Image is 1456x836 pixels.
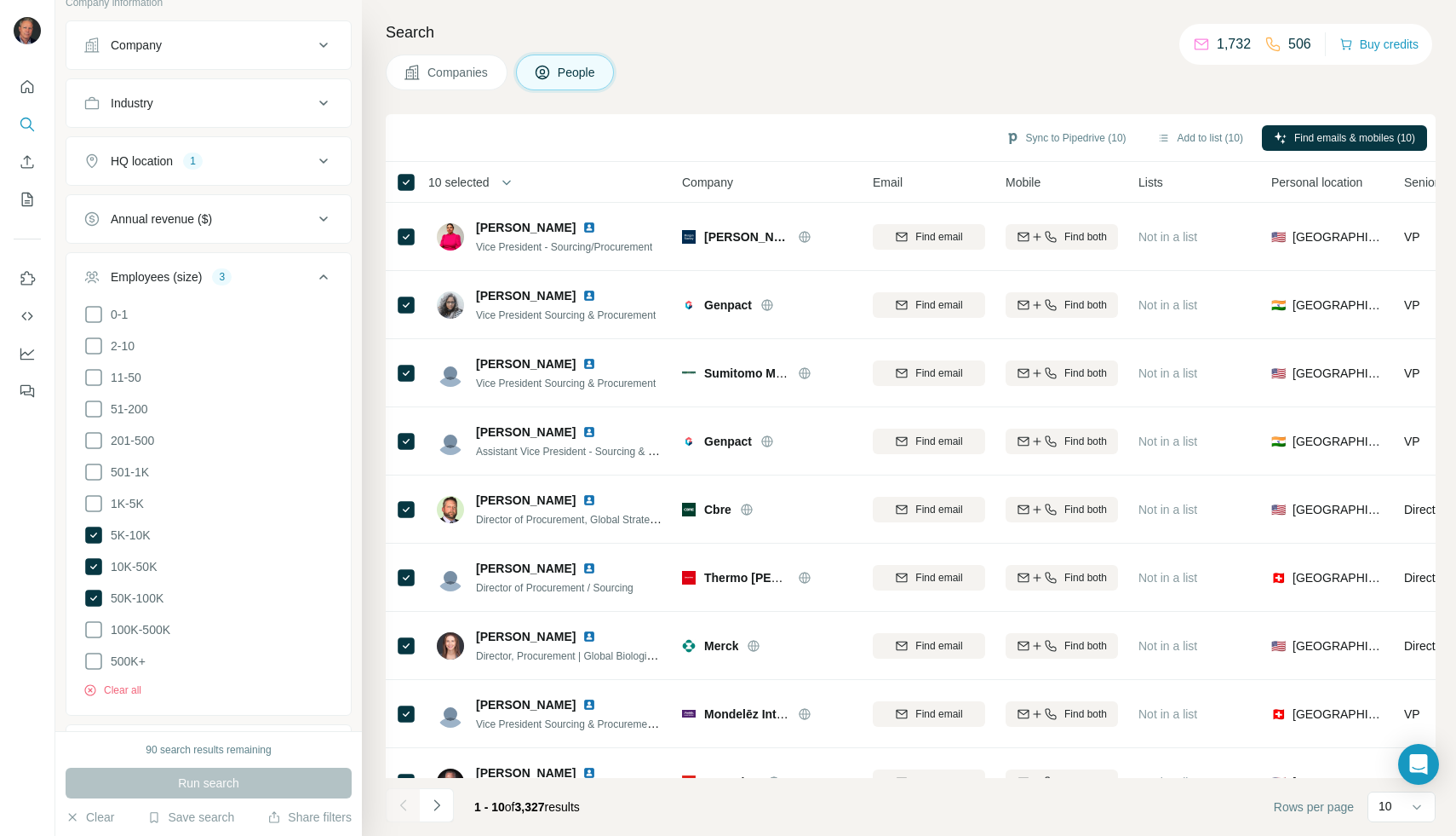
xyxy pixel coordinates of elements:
button: Find email [873,701,985,727]
span: 0-1 [104,306,128,323]
span: Company [682,174,733,191]
button: Search [14,109,41,140]
span: [PERSON_NAME] [476,560,576,577]
span: Mobile [1006,174,1040,191]
img: LinkedIn logo [582,766,596,780]
span: 100K-500K [104,621,170,638]
span: [GEOGRAPHIC_DATA] [1293,297,1384,314]
span: Find both [1064,570,1107,585]
img: Avatar [437,360,464,387]
img: Logo of Morgan Stanley [682,230,696,244]
button: Find both [1006,224,1118,250]
span: [GEOGRAPHIC_DATA] [1293,228,1384,245]
span: Find both [1064,502,1107,517]
span: Find both [1064,366,1107,381]
span: [PERSON_NAME] [476,696,576,713]
span: Not in a list [1138,639,1197,653]
button: Employees (size)3 [66,257,351,304]
button: Quick start [14,72,41,102]
div: 1 [183,153,203,169]
p: 506 [1288,34,1311,55]
span: 1K-5K [104,495,144,512]
span: 🇨🇭 [1271,706,1286,723]
span: [GEOGRAPHIC_DATA] [1293,569,1384,586]
button: Use Surfe on LinkedIn [14,263,41,294]
span: Find email [915,570,962,585]
span: Find both [1064,638,1107,654]
span: Not in a list [1138,366,1197,380]
img: Avatar [437,428,464,455]
span: VP [1404,230,1420,244]
button: Add to list (10) [1145,125,1255,151]
span: Genpact [704,297,752,314]
img: LinkedIn logo [582,698,596,712]
button: Enrich CSV [14,147,41,177]
span: 🇺🇸 [1271,228,1286,245]
span: 🇺🇸 [1271,365,1286,382]
img: Logo of Cbre [682,503,696,516]
span: Director, Procurement | Global Biologics Operations Sourcing [476,649,753,662]
span: Find email [915,775,962,790]
span: [PERSON_NAME] [476,355,576,372]
span: Not in a list [1138,435,1197,448]
img: Logo of Genpact [682,435,696,448]
img: Avatar [437,223,464,251]
button: Sync to Pipedrive (10) [994,125,1138,151]
span: Genpact [704,433,752,450]
span: Not in a list [1138,775,1197,789]
div: 3 [212,269,232,285]
button: Find email [873,292,985,318]
span: [GEOGRAPHIC_DATA] [1293,706,1384,723]
span: Find email [915,502,962,517]
button: HQ location1 [66,141,351,182]
span: Find email [915,366,962,381]
button: Find both [1006,292,1118,318]
button: Find both [1006,497,1118,522]
span: Director [1404,639,1446,653]
div: 90 search results remaining [146,742,271,758]
button: Find both [1006,701,1118,727]
span: 5K-10K [104,527,151,544]
span: Director [1404,571,1446,585]
span: [GEOGRAPHIC_DATA] [1293,501,1384,518]
img: Avatar [437,564,464,591]
button: Company [66,25,351,66]
span: Not in a list [1138,503,1197,516]
span: 500K+ [104,653,146,670]
img: Avatar [437,291,464,319]
img: Logo of Cummins [682,775,696,789]
div: Industry [111,95,153,112]
span: 10 selected [428,174,490,191]
span: Personal location [1271,174,1362,191]
span: Find email [915,229,962,245]
span: Find email [915,638,962,654]
span: 1 - 10 [474,800,505,814]
span: Rows per page [1274,799,1354,816]
span: Email [873,174,903,191]
span: Not in a list [1138,707,1197,721]
span: 50K-100K [104,590,163,607]
button: Buy credits [1339,32,1419,56]
span: 🇺🇸 [1271,637,1286,654]
button: Find email [873,224,985,250]
span: 11-50 [104,369,141,386]
span: results [474,800,580,814]
button: Find email [873,770,985,795]
span: [PERSON_NAME] [476,764,576,781]
span: [GEOGRAPHIC_DATA] [1293,637,1384,654]
span: 🇮🇳 [1271,297,1286,314]
button: Share filters [267,809,352,826]
button: My lists [14,184,41,215]
h4: Search [386,20,1436,44]
span: Vice President Sourcing & Procurement [476,378,656,389]
span: Not in a list [1138,571,1197,585]
span: Lists [1138,174,1163,191]
button: Navigate to next page [420,788,454,822]
button: Feedback [14,376,41,406]
span: Not in a list [1138,298,1197,312]
span: 51-200 [104,401,148,418]
span: Vice President - Sourcing/Procurement [476,241,652,253]
span: Vice President Sourcing & Procurement Europe [476,717,691,730]
span: Not in a list [1138,230,1197,244]
span: Seniority [1404,174,1450,191]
